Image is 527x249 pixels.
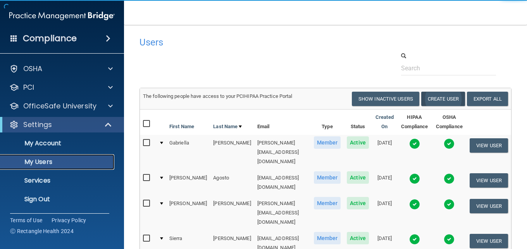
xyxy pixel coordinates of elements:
[375,113,394,131] a: Created On
[5,139,111,147] p: My Account
[10,216,42,224] a: Terms of Use
[210,195,254,230] td: [PERSON_NAME]
[347,232,369,244] span: Active
[9,101,113,111] a: OfficeSafe University
[9,8,115,24] img: PMB logo
[166,135,210,170] td: Gabriella
[372,170,397,195] td: [DATE]
[143,93,293,99] span: The following people have access to your PCIHIPAA Practice Portal
[347,171,369,184] span: Active
[314,136,341,149] span: Member
[5,177,111,185] p: Services
[347,136,369,149] span: Active
[314,197,341,209] span: Member
[52,216,86,224] a: Privacy Policy
[470,138,508,153] button: View User
[432,110,467,135] th: OSHA Compliance
[210,170,254,195] td: Agosto
[421,92,465,106] button: Create User
[5,195,111,203] p: Sign Out
[409,173,420,184] img: tick.e7d51cea.svg
[344,110,372,135] th: Status
[23,120,52,129] p: Settings
[444,173,455,184] img: tick.e7d51cea.svg
[9,83,113,92] a: PCI
[397,110,432,135] th: HIPAA Compliance
[314,232,341,244] span: Member
[444,234,455,245] img: tick.e7d51cea.svg
[444,138,455,149] img: tick.e7d51cea.svg
[467,92,508,106] a: Export All
[314,171,341,184] span: Member
[311,110,344,135] th: Type
[409,234,420,245] img: tick.e7d51cea.svg
[9,64,113,73] a: OSHA
[166,170,210,195] td: [PERSON_NAME]
[210,135,254,170] td: [PERSON_NAME]
[23,101,96,111] p: OfficeSafe University
[254,110,311,135] th: Email
[372,135,397,170] td: [DATE]
[470,173,508,188] button: View User
[470,199,508,213] button: View User
[10,227,74,235] span: Ⓒ Rectangle Health 2024
[23,64,43,73] p: OSHA
[470,234,508,248] button: View User
[169,122,194,131] a: First Name
[401,61,496,75] input: Search
[139,37,352,47] h4: Users
[409,138,420,149] img: tick.e7d51cea.svg
[23,83,34,92] p: PCI
[23,33,77,44] h4: Compliance
[254,170,311,195] td: [EMAIL_ADDRESS][DOMAIN_NAME]
[9,120,112,129] a: Settings
[352,92,419,106] button: Show Inactive Users
[372,195,397,230] td: [DATE]
[444,199,455,210] img: tick.e7d51cea.svg
[347,197,369,209] span: Active
[254,135,311,170] td: [PERSON_NAME][EMAIL_ADDRESS][DOMAIN_NAME]
[166,195,210,230] td: [PERSON_NAME]
[409,199,420,210] img: tick.e7d51cea.svg
[213,122,242,131] a: Last Name
[254,195,311,230] td: [PERSON_NAME][EMAIL_ADDRESS][DOMAIN_NAME]
[5,158,111,166] p: My Users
